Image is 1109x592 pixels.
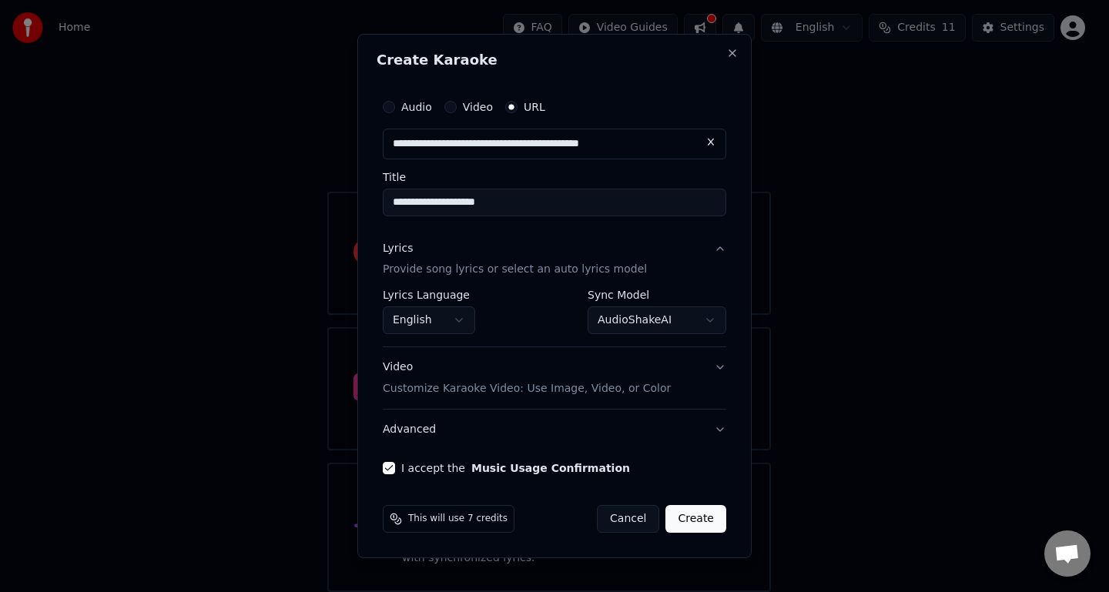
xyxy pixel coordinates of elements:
[401,102,432,112] label: Audio
[383,360,671,397] div: Video
[408,513,508,525] span: This will use 7 credits
[471,463,630,473] button: I accept the
[597,505,659,533] button: Cancel
[383,381,671,396] p: Customize Karaoke Video: Use Image, Video, or Color
[401,463,630,473] label: I accept the
[665,505,726,533] button: Create
[463,102,493,112] label: Video
[377,53,732,67] h2: Create Karaoke
[383,290,726,347] div: LyricsProvide song lyrics or select an auto lyrics model
[383,172,726,182] label: Title
[383,229,726,290] button: LyricsProvide song lyrics or select an auto lyrics model
[383,263,647,278] p: Provide song lyrics or select an auto lyrics model
[588,290,726,301] label: Sync Model
[383,410,726,450] button: Advanced
[383,348,726,410] button: VideoCustomize Karaoke Video: Use Image, Video, or Color
[383,290,475,301] label: Lyrics Language
[524,102,545,112] label: URL
[383,241,413,256] div: Lyrics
